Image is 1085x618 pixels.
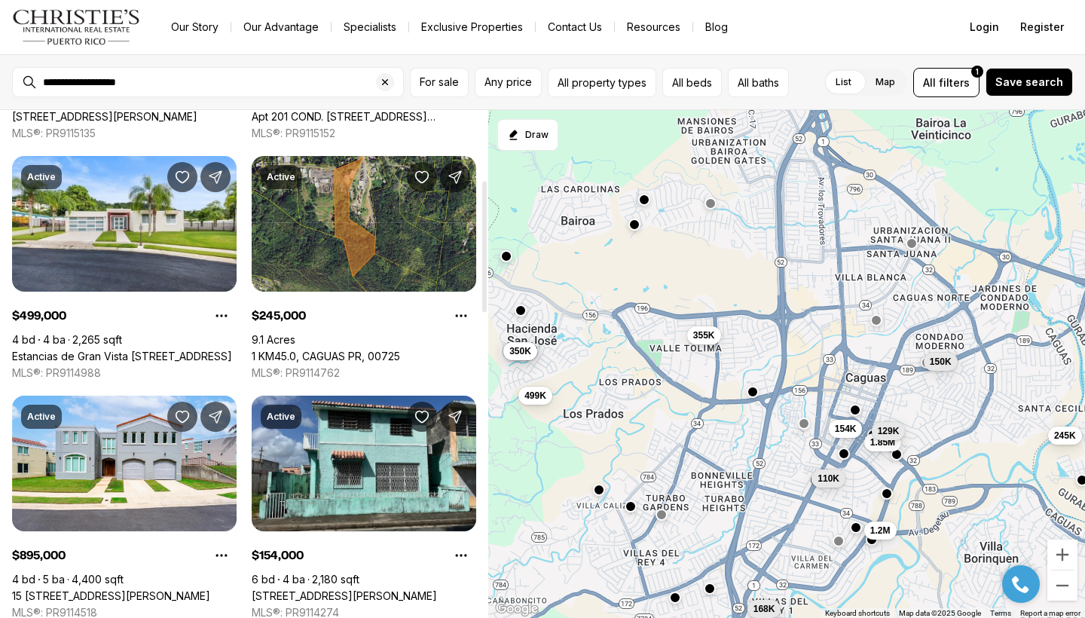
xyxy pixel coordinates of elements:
span: 129K [878,424,900,436]
a: Our Story [159,17,231,38]
span: Login [970,21,999,33]
p: Active [27,411,56,423]
a: Exclusive Properties [409,17,535,38]
span: 154K [835,423,857,435]
span: 150K [930,355,952,367]
button: Property options [206,301,237,331]
button: 245K [1048,426,1082,444]
a: Apt 201 COND. ESTANCIAS DEL REY #201, CAGUAS PR, 00725 [252,110,476,124]
button: Contact Us [536,17,614,38]
button: 168K [747,599,781,617]
button: 350K [503,341,537,359]
span: 1.2M [870,525,891,537]
a: Blog [693,17,740,38]
button: Allfilters1 [913,68,980,97]
span: 1 [976,66,979,78]
span: 110K [818,472,839,484]
button: Zoom out [1047,571,1077,601]
button: Zoom in [1047,540,1077,570]
span: Save search [995,76,1063,88]
span: 168K [753,602,775,614]
img: logo [12,9,141,45]
a: 15 Via Naranjales 15 VIA NARANJALES LAS NUBES HACIENDA DE SAN JOSE, CAGUAS PR, 00727 [12,589,210,603]
button: All baths [728,68,789,97]
button: 110K [811,469,845,487]
span: Map data ©2025 Google [899,609,981,617]
span: 355K [693,329,715,341]
button: 154K [829,420,863,438]
button: Clear search input [376,68,403,96]
button: Login [961,12,1008,42]
button: 150K [924,352,958,370]
span: 499K [524,390,546,402]
a: Report a map error [1020,609,1080,617]
button: Save Property: 84 CALLE MUÑOZ RIVERA [407,402,437,432]
span: 350K [509,344,531,356]
a: Terms (opens in new tab) [990,609,1011,617]
label: List [824,69,863,96]
span: For sale [420,76,459,88]
button: Start drawing [497,119,558,151]
span: 1.85M [870,436,895,448]
button: Save Property: Estancias de Gran Vista 2 GRAN VISTA 2 [167,162,197,192]
label: Map [863,69,907,96]
a: 84 CALLE MUÑOZ RIVERA, CAGUAS PR, 00725 [252,589,437,603]
button: Share Property [440,402,470,432]
p: Active [27,171,56,183]
a: Estancias de Gran Vista 2 GRAN VISTA 2, GURABO PR, 00778 [12,350,232,363]
a: Specialists [332,17,408,38]
button: Property options [446,540,476,571]
a: 33 AV RAFAEL CORDERO #110, CAGUAS PR, 00725 [12,110,197,124]
button: Share Property [200,402,231,432]
button: Register [1011,12,1073,42]
button: All beds [662,68,722,97]
span: filters [939,75,970,90]
span: 245K [1054,429,1076,441]
a: Our Advantage [231,17,331,38]
button: 1.2M [864,522,897,540]
span: All [923,75,936,90]
button: Property options [206,540,237,571]
button: 129K [872,421,906,439]
button: For sale [410,68,469,97]
button: All property types [548,68,656,97]
button: Property options [446,301,476,331]
a: Resources [615,17,692,38]
button: Any price [475,68,542,97]
p: Active [267,171,295,183]
button: Share Property [200,162,231,192]
span: Any price [484,76,532,88]
button: Save Property: 15 Via Naranjales 15 VIA NARANJALES LAS NUBES HACIENDA DE SAN JOSE [167,402,197,432]
button: Share Property [440,162,470,192]
button: Save Property: 1 KM45.0 [407,162,437,192]
button: 1.85M [864,433,901,451]
a: 1 KM45.0, CAGUAS PR, 00725 [252,350,400,363]
button: 355K [687,326,721,344]
button: 499K [518,387,552,405]
span: Register [1020,21,1064,33]
p: Active [267,411,295,423]
button: Save search [986,68,1073,96]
